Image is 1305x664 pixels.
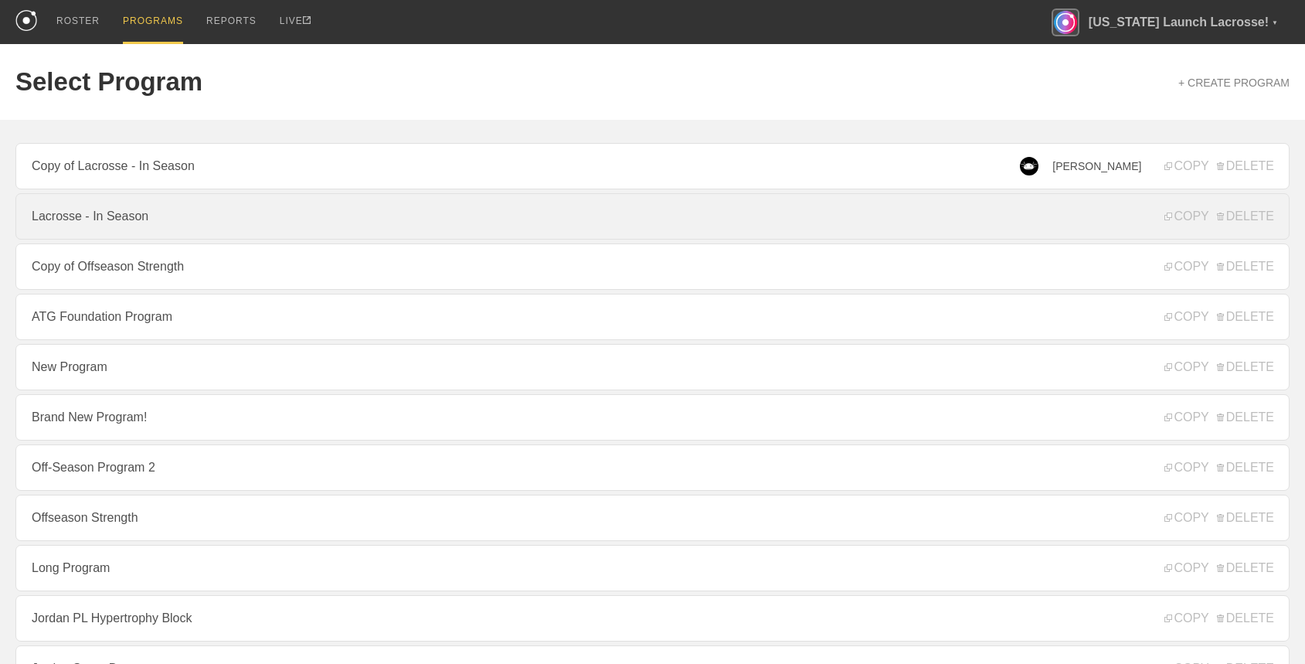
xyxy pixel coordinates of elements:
[1217,310,1274,324] span: DELETE
[1164,260,1208,274] span: COPY
[15,193,1290,240] a: Lacrosse - In Season
[15,545,1290,591] a: Long Program
[1217,461,1274,475] span: DELETE
[15,294,1290,340] a: ATG Foundation Program
[1217,360,1274,374] span: DELETE
[15,143,1290,189] a: Copy of Lacrosse - In Season
[1164,159,1208,173] span: COPY
[15,394,1290,441] a: Brand New Program!
[1217,260,1274,274] span: DELETE
[1052,160,1141,172] span: [PERSON_NAME]
[15,10,37,31] img: logo
[1052,9,1079,36] img: Florida Launch Lacrosse!
[1272,17,1278,29] div: ▼
[1217,159,1274,173] span: DELETE
[1164,461,1208,475] span: COPY
[1027,485,1305,664] iframe: Chat Widget
[1217,410,1274,424] span: DELETE
[1164,310,1208,324] span: COPY
[1164,410,1208,424] span: COPY
[1164,209,1208,223] span: COPY
[15,344,1290,390] a: New Program
[15,243,1290,290] a: Copy of Offseason Strength
[1164,360,1208,374] span: COPY
[15,444,1290,491] a: Off-Season Program 2
[15,495,1290,541] a: Offseason Strength
[1178,77,1290,89] a: + CREATE PROGRAM
[1020,157,1038,175] img: Luka Doncic
[15,595,1290,642] a: Jordan PL Hypertrophy Block
[1217,209,1274,223] span: DELETE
